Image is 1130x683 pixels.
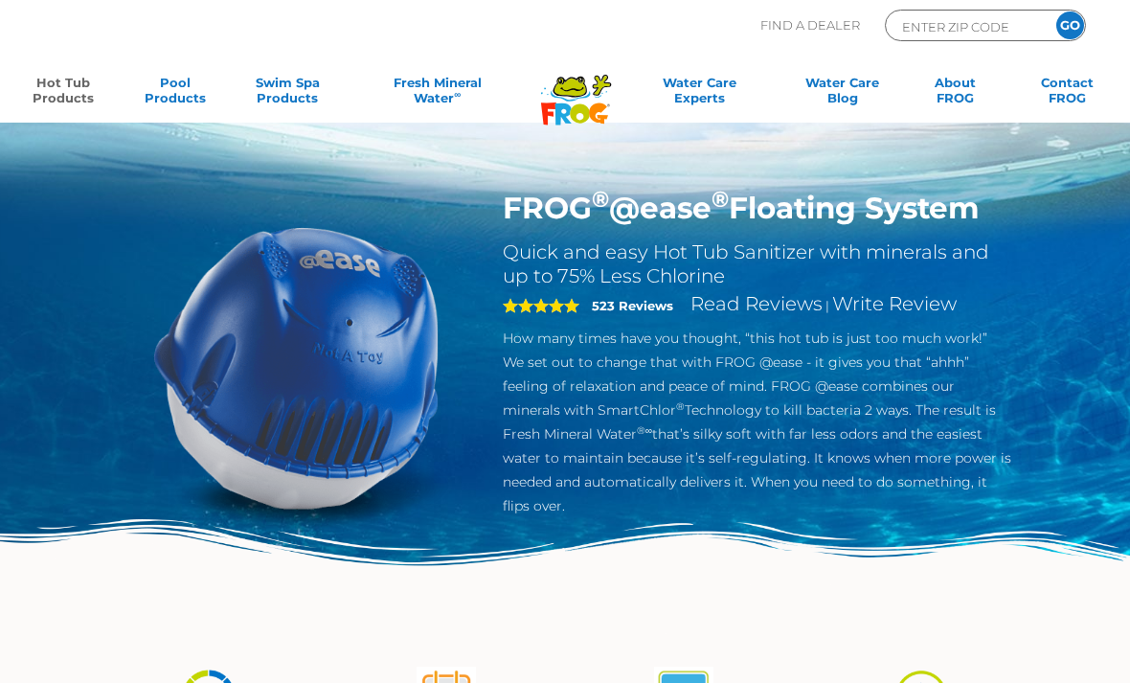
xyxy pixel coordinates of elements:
[503,327,1011,518] p: How many times have you thought, “this hot tub is just too much work!” We set out to change that ...
[799,75,886,113] a: Water CareBlog
[1024,75,1111,113] a: ContactFROG
[676,400,685,413] sup: ®
[712,185,729,213] sup: ®
[244,75,331,113] a: Swim SpaProducts
[832,292,957,315] a: Write Review
[1056,11,1084,39] input: GO
[19,75,106,113] a: Hot TubProducts
[625,75,774,113] a: Water CareExperts
[119,190,474,545] img: hot-tub-product-atease-system.png
[825,298,829,313] span: |
[637,424,653,437] sup: ®∞
[454,89,461,100] sup: ∞
[503,240,1011,288] h2: Quick and easy Hot Tub Sanitizer with minerals and up to 75% Less Chlorine
[912,75,999,113] a: AboutFROG
[760,10,860,41] p: Find A Dealer
[503,298,579,313] span: 5
[592,298,673,313] strong: 523 Reviews
[356,75,519,113] a: Fresh MineralWater∞
[131,75,218,113] a: PoolProducts
[592,185,609,213] sup: ®
[503,190,1011,226] h1: FROG @ease Floating System
[531,50,621,125] img: Frog Products Logo
[690,292,823,315] a: Read Reviews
